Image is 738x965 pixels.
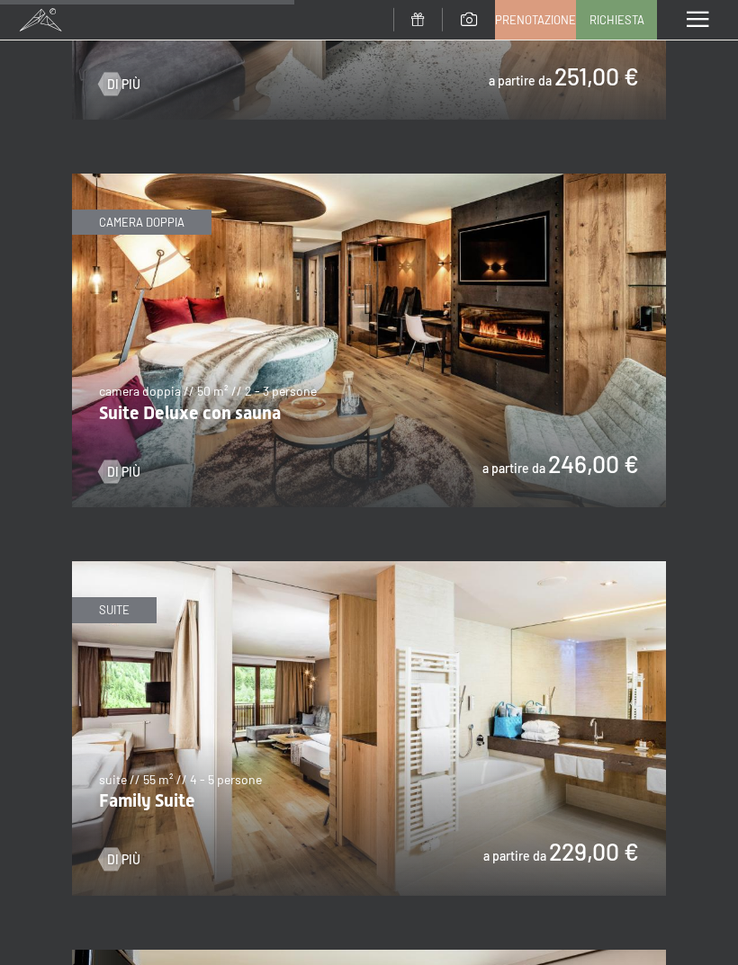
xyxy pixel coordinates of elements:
[107,463,140,481] span: Di più
[72,174,666,507] img: Suite Deluxe con sauna
[99,851,140,869] a: Di più
[577,1,656,39] a: Richiesta
[107,851,140,869] span: Di più
[495,12,576,28] span: Prenotazione
[496,1,575,39] a: Prenotazione
[99,76,140,94] a: Di più
[72,174,666,185] a: Suite Deluxe con sauna
[72,561,666,895] img: Family Suite
[589,12,644,28] span: Richiesta
[107,76,140,94] span: Di più
[72,951,666,961] a: Alpin Studio
[72,562,666,573] a: Family Suite
[99,463,140,481] a: Di più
